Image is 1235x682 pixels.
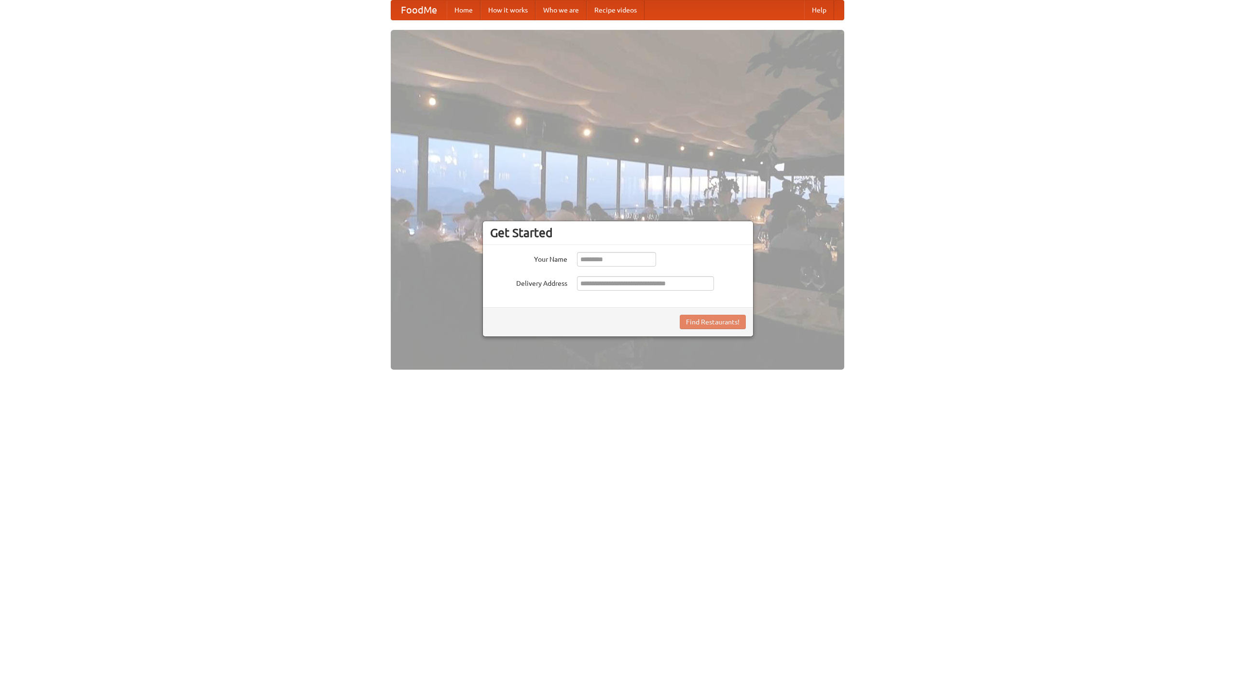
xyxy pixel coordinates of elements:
a: How it works [480,0,535,20]
button: Find Restaurants! [680,315,746,329]
h3: Get Started [490,226,746,240]
a: Home [447,0,480,20]
a: Recipe videos [587,0,645,20]
label: Delivery Address [490,276,567,288]
a: Who we are [535,0,587,20]
a: FoodMe [391,0,447,20]
label: Your Name [490,252,567,264]
a: Help [804,0,834,20]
